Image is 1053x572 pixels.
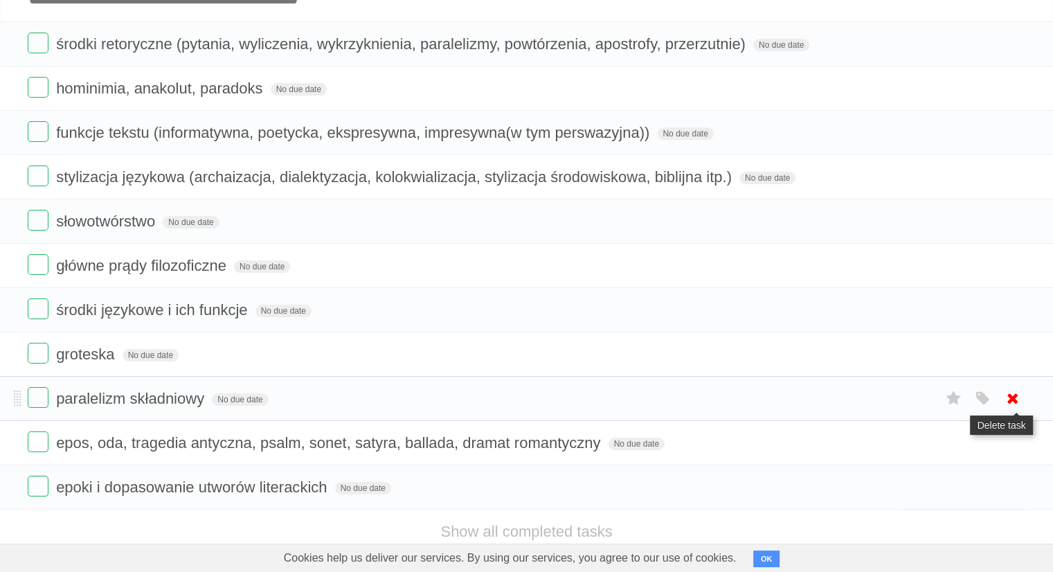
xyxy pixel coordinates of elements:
label: Done [28,343,48,364]
span: No due date [163,216,219,229]
span: groteska [56,346,118,363]
span: epos, oda, tragedia antyczna, psalm, sonet, satyra, ballada, dramat romantyczny [56,434,604,452]
label: Done [28,298,48,319]
span: stylizacja językowa (archaizacja, dialektyzacja, kolokwializacja, stylizacja środowiskowa, biblij... [56,168,735,186]
label: Done [28,254,48,275]
span: No due date [657,127,713,140]
label: Done [28,77,48,98]
span: No due date [739,172,795,184]
span: epoki i dopasowanie utworów literackich [56,479,330,496]
span: No due date [609,438,665,450]
span: No due date [234,260,290,273]
label: Star task [941,387,967,410]
span: No due date [271,83,327,96]
span: środki retoryczne (pytania, wyliczenia, wykrzyknienia, paralelizmy, powtórzenia, apostrofy, przer... [56,35,749,53]
label: Done [28,33,48,53]
span: No due date [123,349,179,361]
span: No due date [753,39,809,51]
span: No due date [212,393,268,406]
span: główne prądy filozoficzne [56,257,230,274]
span: Cookies help us deliver our services. By using our services, you agree to our use of cookies. [270,544,750,572]
span: środki językowe i ich funkcje [56,301,251,319]
span: No due date [335,482,391,494]
span: No due date [255,305,312,317]
span: funkcje tekstu (informatywna, poetycka, ekspresywna, impresywna(w tym perswazyjna)) [56,124,653,141]
label: Done [28,476,48,497]
label: Done [28,210,48,231]
label: Done [28,121,48,142]
label: Done [28,431,48,452]
span: paralelizm składniowy [56,390,208,407]
span: hominimia, anakolut, paradoks [56,80,266,97]
a: Show all completed tasks [440,523,612,540]
label: Done [28,166,48,186]
label: Done [28,387,48,408]
span: słowotwórstwo [56,213,159,230]
button: OK [753,551,780,567]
